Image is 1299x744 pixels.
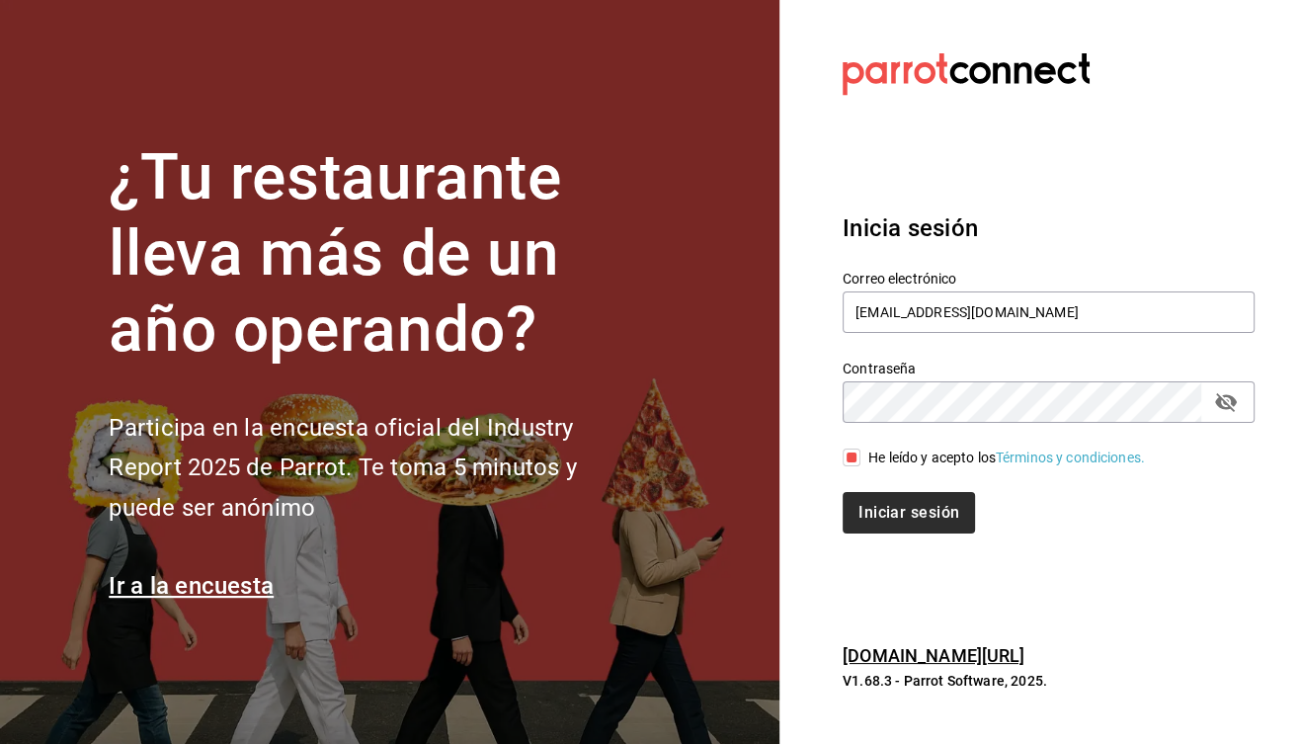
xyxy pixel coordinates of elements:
label: Correo electrónico [843,272,1255,286]
p: V1.68.3 - Parrot Software, 2025. [843,671,1252,691]
input: Ingresa tu correo electrónico [843,291,1255,333]
button: Iniciar sesión [843,492,975,534]
button: passwordField [1209,385,1243,419]
h3: Inicia sesión [843,210,1252,246]
h1: ¿Tu restaurante lleva más de un año operando? [109,140,642,368]
label: Contraseña [843,362,1255,375]
div: He leído y acepto los [868,448,1145,468]
a: Ir a la encuesta [109,572,274,600]
a: [DOMAIN_NAME][URL] [843,645,1024,666]
h2: Participa en la encuesta oficial del Industry Report 2025 de Parrot. Te toma 5 minutos y puede se... [109,408,642,529]
a: Términos y condiciones. [996,450,1145,465]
